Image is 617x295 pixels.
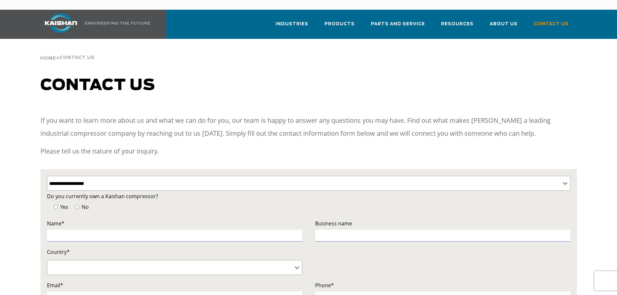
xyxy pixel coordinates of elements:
[47,281,302,290] label: Email*
[40,55,56,61] a: Home
[441,16,474,38] a: Resources
[441,20,474,28] span: Resources
[490,20,518,28] span: About Us
[315,219,570,228] label: Business name
[60,56,95,60] span: Contact Us
[47,219,302,228] label: Name*
[276,16,308,38] a: Industries
[80,203,89,210] span: No
[37,13,85,33] img: kaishan logo
[40,56,56,61] span: Home
[47,247,302,256] label: Country*
[534,16,569,38] a: Contact Us
[276,20,308,28] span: Industries
[40,114,577,140] p: If you want to learn more about us and what we can do for you, our team is happy to answer any qu...
[325,20,355,28] span: Products
[371,20,425,28] span: Parts and Service
[54,205,58,209] input: Yes
[40,78,155,93] span: Contact us
[490,16,518,38] a: About Us
[37,10,151,39] a: Kaishan USA
[534,20,569,28] span: Contact Us
[325,16,355,38] a: Products
[40,39,95,63] div: >
[85,22,150,25] img: Engineering the future
[47,192,570,201] label: Do you currently own a Kaishan compressor?
[315,281,570,290] label: Phone*
[75,205,79,209] input: No
[40,145,577,158] p: Please tell us the nature of your inquiry.
[371,16,425,38] a: Parts and Service
[59,203,68,210] span: Yes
